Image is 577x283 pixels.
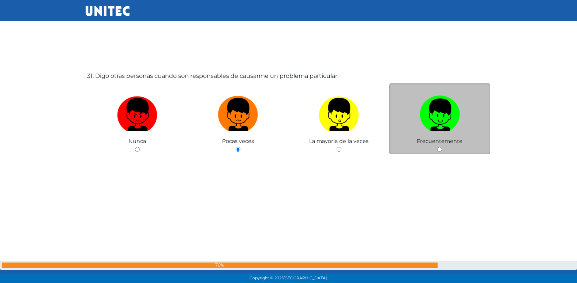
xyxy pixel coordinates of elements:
[2,263,438,268] div: 76%
[87,72,338,80] label: 31: Digo otras personas cuando son responsables de causarme un problema particular.
[218,93,258,131] img: Pocas veces
[284,276,327,280] span: [GEOGRAPHIC_DATA].
[420,93,460,131] img: Frecuentemente
[319,93,359,131] img: La mayoria de la veces
[417,138,462,144] span: Frecuentemente
[86,6,130,16] img: UNITEC
[222,138,254,144] span: Pocas veces
[309,138,368,144] span: La mayoria de la veces
[117,93,157,131] img: Nunca
[128,138,146,144] span: Nunca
